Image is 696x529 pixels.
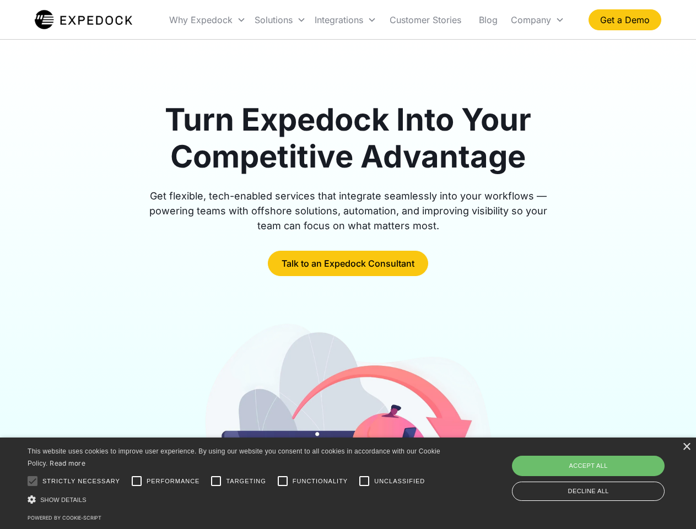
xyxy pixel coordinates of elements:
[147,477,200,486] span: Performance
[506,1,569,39] div: Company
[250,1,310,39] div: Solutions
[293,477,348,486] span: Functionality
[28,447,440,468] span: This website uses cookies to improve user experience. By using our website you consent to all coo...
[137,188,560,233] div: Get flexible, tech-enabled services that integrate seamlessly into your workflows — powering team...
[255,14,293,25] div: Solutions
[169,14,233,25] div: Why Expedock
[40,496,87,503] span: Show details
[226,477,266,486] span: Targeting
[165,1,250,39] div: Why Expedock
[589,9,661,30] a: Get a Demo
[35,9,132,31] a: home
[381,1,470,39] a: Customer Stories
[511,14,551,25] div: Company
[137,101,560,175] h1: Turn Expedock Into Your Competitive Advantage
[512,410,696,529] iframe: Chat Widget
[35,9,132,31] img: Expedock Logo
[268,251,428,276] a: Talk to an Expedock Consultant
[470,1,506,39] a: Blog
[374,477,425,486] span: Unclassified
[50,459,85,467] a: Read more
[310,1,381,39] div: Integrations
[28,494,444,505] div: Show details
[28,515,101,521] a: Powered by cookie-script
[42,477,120,486] span: Strictly necessary
[315,14,363,25] div: Integrations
